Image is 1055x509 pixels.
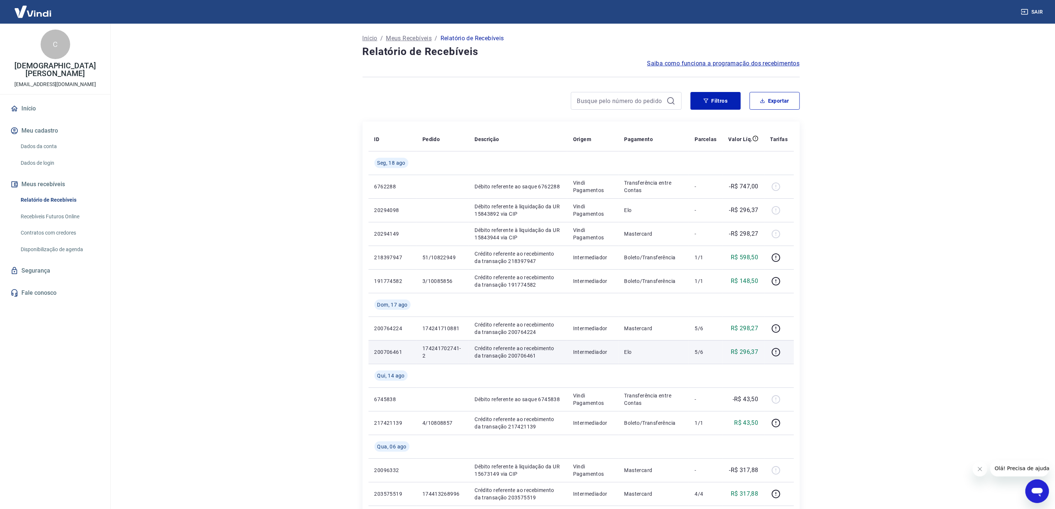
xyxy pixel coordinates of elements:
a: Contratos com credores [18,225,102,240]
p: 3/10085856 [422,277,463,285]
p: Vindi Pagamentos [573,226,613,241]
p: Débito referente à liquidação da UR 15673149 via CIP [475,463,561,478]
button: Filtros [691,92,741,110]
p: Intermediador [573,325,613,332]
p: R$ 298,27 [731,324,758,333]
p: 4/10808857 [422,419,463,427]
p: Mastercard [624,467,683,474]
a: Recebíveis Futuros Online [18,209,102,224]
p: Débito referente à liquidação da UR 15843892 via CIP [475,203,561,218]
p: Vindi Pagamentos [573,179,613,194]
p: Boleto/Transferência [624,254,683,261]
a: Início [9,100,102,117]
p: Pedido [422,136,440,143]
p: Crédito referente ao recebimento da transação 200706461 [475,345,561,359]
p: Crédito referente ao recebimento da transação 191774582 [475,274,561,288]
p: 20294149 [374,230,411,238]
button: Exportar [750,92,800,110]
p: 6762288 [374,183,411,190]
a: Início [363,34,377,43]
p: Crédito referente ao recebimento da transação 203575519 [475,486,561,501]
img: Vindi [9,0,57,23]
p: 203575519 [374,490,411,498]
input: Busque pelo número do pedido [577,95,664,106]
p: Transferência entre Contas [624,179,683,194]
p: -R$ 747,00 [729,182,758,191]
p: Débito referente ao saque 6745838 [475,396,561,403]
p: R$ 598,50 [731,253,758,262]
p: Intermediador [573,490,613,498]
p: Parcelas [695,136,716,143]
p: Débito referente à liquidação da UR 15843944 via CIP [475,226,561,241]
p: [DEMOGRAPHIC_DATA][PERSON_NAME] [6,62,105,78]
p: Intermediador [573,348,613,356]
p: Boleto/Transferência [624,277,683,285]
p: 191774582 [374,277,411,285]
p: R$ 43,50 [734,419,758,427]
p: 1/1 [695,254,716,261]
p: 217421139 [374,419,411,427]
p: 20096332 [374,467,411,474]
span: Qua, 06 ago [377,443,407,450]
div: C [41,30,70,59]
p: 1/1 [695,277,716,285]
p: Relatório de Recebíveis [441,34,504,43]
p: -R$ 296,37 [729,206,758,215]
a: Segurança [9,263,102,279]
button: Meus recebíveis [9,176,102,192]
p: 5/6 [695,325,716,332]
p: Intermediador [573,254,613,261]
p: Mastercard [624,325,683,332]
iframe: Botão para abrir a janela de mensagens [1025,479,1049,503]
button: Meu cadastro [9,123,102,139]
p: R$ 296,37 [731,348,758,356]
p: Mastercard [624,230,683,238]
p: Origem [573,136,591,143]
p: - [695,206,716,214]
p: Elo [624,206,683,214]
p: 1/1 [695,419,716,427]
span: Qui, 14 ago [377,372,405,379]
span: Seg, 18 ago [377,159,405,167]
a: Relatório de Recebíveis [18,192,102,208]
p: [EMAIL_ADDRESS][DOMAIN_NAME] [14,81,96,88]
p: Transferência entre Contas [624,392,683,407]
p: R$ 317,88 [731,489,758,498]
p: - [695,230,716,238]
span: Olá! Precisa de ajuda? [4,5,62,11]
p: Intermediador [573,419,613,427]
p: Pagamento [624,136,653,143]
a: Saiba como funciona a programação dos recebimentos [647,59,800,68]
p: Mastercard [624,490,683,498]
p: 174241710881 [422,325,463,332]
p: - [695,467,716,474]
p: 5/6 [695,348,716,356]
a: Dados de login [18,156,102,171]
p: -R$ 317,88 [729,466,758,475]
p: Tarifas [770,136,788,143]
p: / [380,34,383,43]
button: Sair [1020,5,1046,19]
p: Crédito referente ao recebimento da transação 217421139 [475,416,561,430]
p: - [695,396,716,403]
a: Meus Recebíveis [386,34,432,43]
p: 20294098 [374,206,411,214]
iframe: Fechar mensagem [973,462,987,476]
p: 218397947 [374,254,411,261]
p: 174413268996 [422,490,463,498]
p: Intermediador [573,277,613,285]
h4: Relatório de Recebíveis [363,44,800,59]
p: Crédito referente ao recebimento da transação 200764224 [475,321,561,336]
p: 200706461 [374,348,411,356]
p: - [695,183,716,190]
p: / [435,34,437,43]
p: 6745838 [374,396,411,403]
p: Boleto/Transferência [624,419,683,427]
p: 51/10822949 [422,254,463,261]
p: Descrição [475,136,499,143]
p: -R$ 298,27 [729,229,758,238]
p: Vindi Pagamentos [573,203,613,218]
p: R$ 148,50 [731,277,758,286]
